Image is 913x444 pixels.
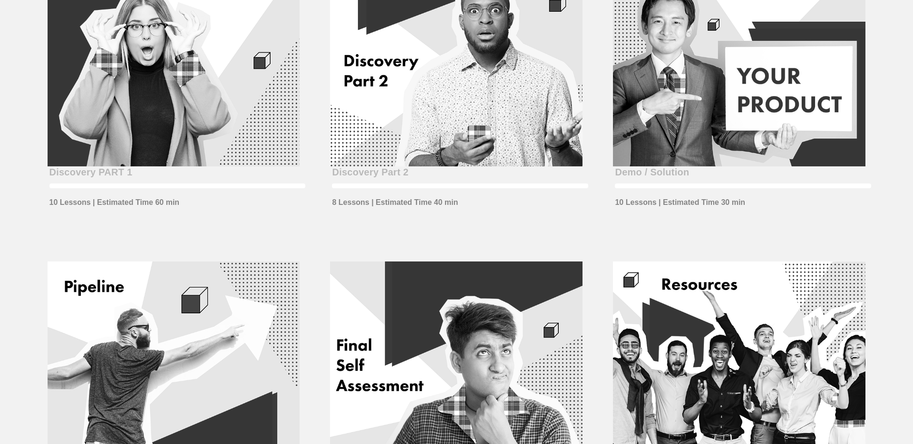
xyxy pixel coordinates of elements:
div: Discovery Part 2 [332,164,408,180]
div: 10 Lessons | Estimated Time 30 min [615,192,745,208]
div: 8 Lessons | Estimated Time 40 min [332,192,458,208]
div: Discovery PART 1 [49,164,133,180]
div: 10 Lessons | Estimated Time 60 min [49,192,180,208]
div: Demo / Solution [615,164,689,180]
